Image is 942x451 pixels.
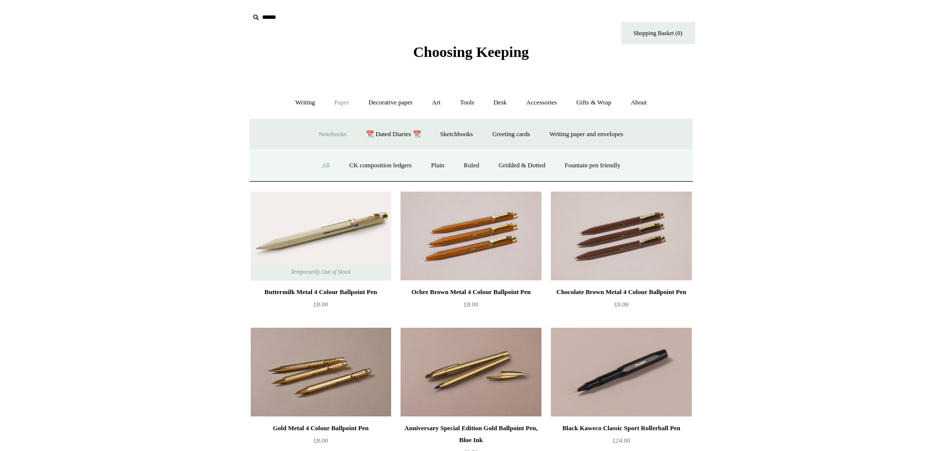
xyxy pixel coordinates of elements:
[551,192,691,281] a: Chocolate Brown Metal 4 Colour Ballpoint Pen Chocolate Brown Metal 4 Colour Ballpoint Pen
[553,422,689,434] div: Black Kaweco Classic Sport Rollerball Pen
[253,422,389,434] div: Gold Metal 4 Colour Ballpoint Pen
[622,90,656,116] a: About
[286,90,324,116] a: Writing
[484,121,539,148] a: Greeting cards
[422,152,453,179] a: Plain
[403,422,538,446] div: Anniversary Special Edition Gold Ballpoint Pen, Blue Ink
[313,152,339,179] a: All
[553,286,689,298] div: Chocolate Brown Metal 4 Colour Ballpoint Pen
[551,328,691,417] a: Black Kaweco Classic Sport Rollerball Pen Black Kaweco Classic Sport Rollerball Pen
[413,44,529,60] span: Choosing Keeping
[401,192,541,281] a: Ochre Brown Metal 4 Colour Ballpoint Pen Ochre Brown Metal 4 Colour Ballpoint Pen
[551,192,691,281] img: Chocolate Brown Metal 4 Colour Ballpoint Pen
[490,152,554,179] a: Gridded & Dotted
[251,192,391,281] a: Buttermilk Metal 4 Colour Ballpoint Pen Buttermilk Metal 4 Colour Ballpoint Pen Temporarily Out o...
[325,90,358,116] a: Paper
[401,328,541,417] a: Anniversary Special Edition Gold Ballpoint Pen, Blue Ink Anniversary Special Edition Gold Ballpoi...
[357,121,429,148] a: 📆 Dated Diaries 📆
[451,90,483,116] a: Tools
[551,328,691,417] img: Black Kaweco Classic Sport Rollerball Pen
[251,328,391,417] img: Gold Metal 4 Colour Ballpoint Pen
[567,90,620,116] a: Gifts & Wrap
[251,328,391,417] a: Gold Metal 4 Colour Ballpoint Pen Gold Metal 4 Colour Ballpoint Pen
[401,286,541,327] a: Ochre Brown Metal 4 Colour Ballpoint Pen £8.00
[403,286,538,298] div: Ochre Brown Metal 4 Colour Ballpoint Pen
[401,192,541,281] img: Ochre Brown Metal 4 Colour Ballpoint Pen
[431,121,482,148] a: Sketchbooks
[253,286,389,298] div: Buttermilk Metal 4 Colour Ballpoint Pen
[423,90,449,116] a: Art
[359,90,421,116] a: Decorative paper
[464,301,478,308] span: £8.00
[540,121,632,148] a: Writing paper and envelopes
[281,263,360,281] span: Temporarily Out of Stock
[251,192,391,281] img: Buttermilk Metal 4 Colour Ballpoint Pen
[314,301,328,308] span: £8.00
[340,152,420,179] a: CK composition ledgers
[413,51,529,58] a: Choosing Keeping
[517,90,566,116] a: Accessories
[613,437,630,444] span: £24.00
[551,286,691,327] a: Chocolate Brown Metal 4 Colour Ballpoint Pen £8.00
[614,301,628,308] span: £8.00
[310,121,356,148] a: Notebooks
[485,90,516,116] a: Desk
[455,152,488,179] a: Ruled
[621,22,695,44] a: Shopping Basket (0)
[314,437,328,444] span: £8.00
[251,286,391,327] a: Buttermilk Metal 4 Colour Ballpoint Pen £8.00
[401,328,541,417] img: Anniversary Special Edition Gold Ballpoint Pen, Blue Ink
[556,152,629,179] a: Fountain pen friendly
